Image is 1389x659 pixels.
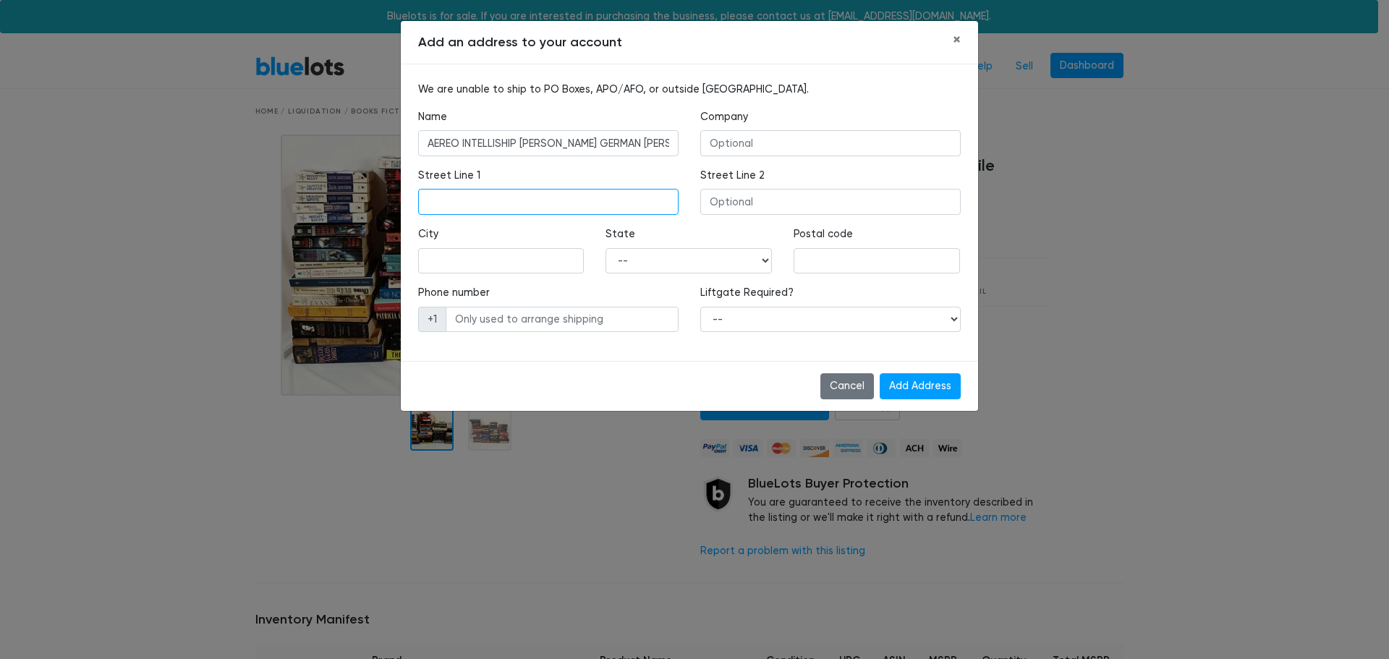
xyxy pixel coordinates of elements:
input: Add Address [880,373,961,399]
label: City [418,226,438,242]
label: Liftgate Required? [700,285,794,301]
label: Street Line 1 [418,168,480,184]
span: +1 [418,307,446,333]
input: Optional [700,189,961,215]
label: Phone number [418,285,490,301]
label: Postal code [794,226,853,242]
label: Company [700,109,748,125]
h5: Add an address to your account [418,33,622,52]
input: Only used to arrange shipping [446,307,679,333]
span: × [953,30,961,49]
input: Optional [700,130,961,156]
button: Cancel [820,373,874,399]
button: Close [941,21,972,60]
p: We are unable to ship to PO Boxes, APO/AFO, or outside [GEOGRAPHIC_DATA]. [418,82,961,98]
label: Street Line 2 [700,168,765,184]
label: State [606,226,635,242]
label: Name [418,109,447,125]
